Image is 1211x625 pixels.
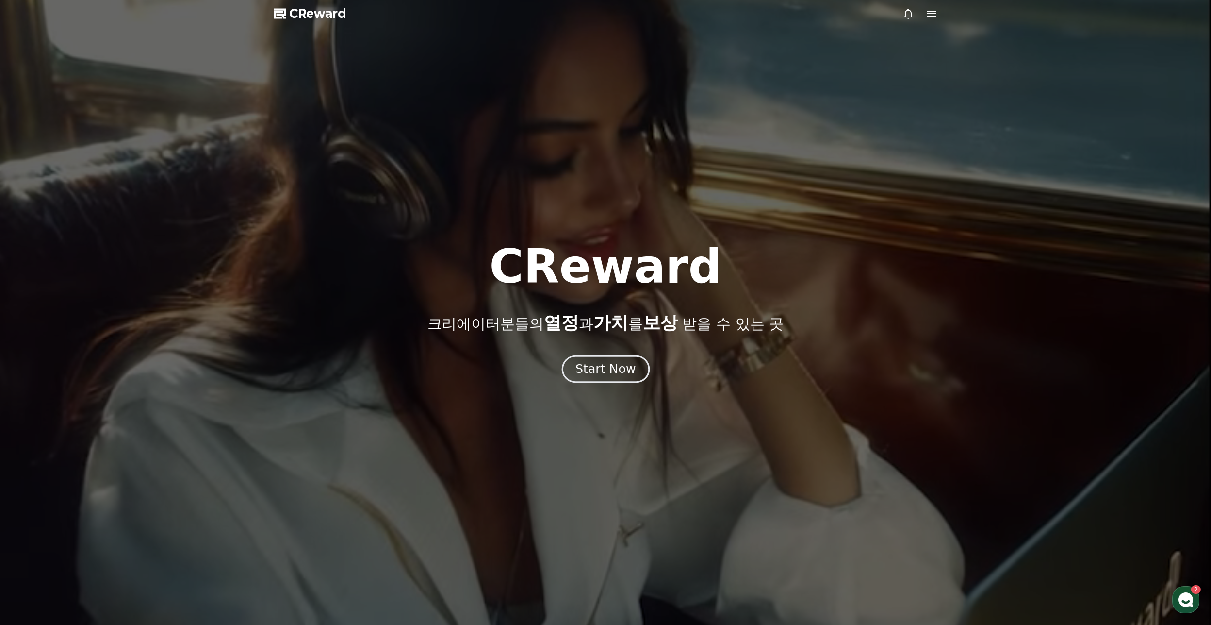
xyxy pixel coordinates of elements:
p: 크리에이터분들의 과 를 받을 수 있는 곳 [427,313,784,333]
a: Start Now [564,366,648,375]
span: 대화 [89,323,100,331]
span: 2 [98,307,102,315]
a: 2대화 [64,308,125,332]
span: 홈 [31,322,36,330]
a: CReward [274,6,346,21]
a: 설정 [125,308,186,332]
a: 홈 [3,308,64,332]
span: 보상 [643,313,678,333]
span: 설정 [150,322,162,330]
span: CReward [289,6,346,21]
span: 열정 [544,313,579,333]
h1: CReward [489,243,721,290]
span: 가치 [593,313,628,333]
div: Start Now [575,361,636,377]
button: Start Now [561,355,649,383]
